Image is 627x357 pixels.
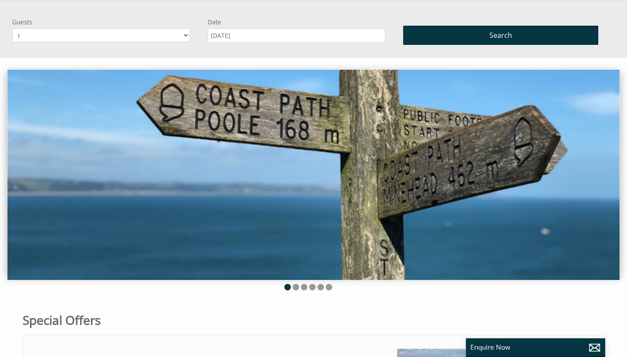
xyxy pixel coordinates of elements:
[208,18,385,26] label: Date
[489,30,512,40] span: Search
[403,26,599,45] button: Search
[470,343,601,352] p: Enquire Now
[23,312,401,328] h1: Special Offers
[208,28,385,43] input: Arrival Date
[12,18,190,26] label: Guests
